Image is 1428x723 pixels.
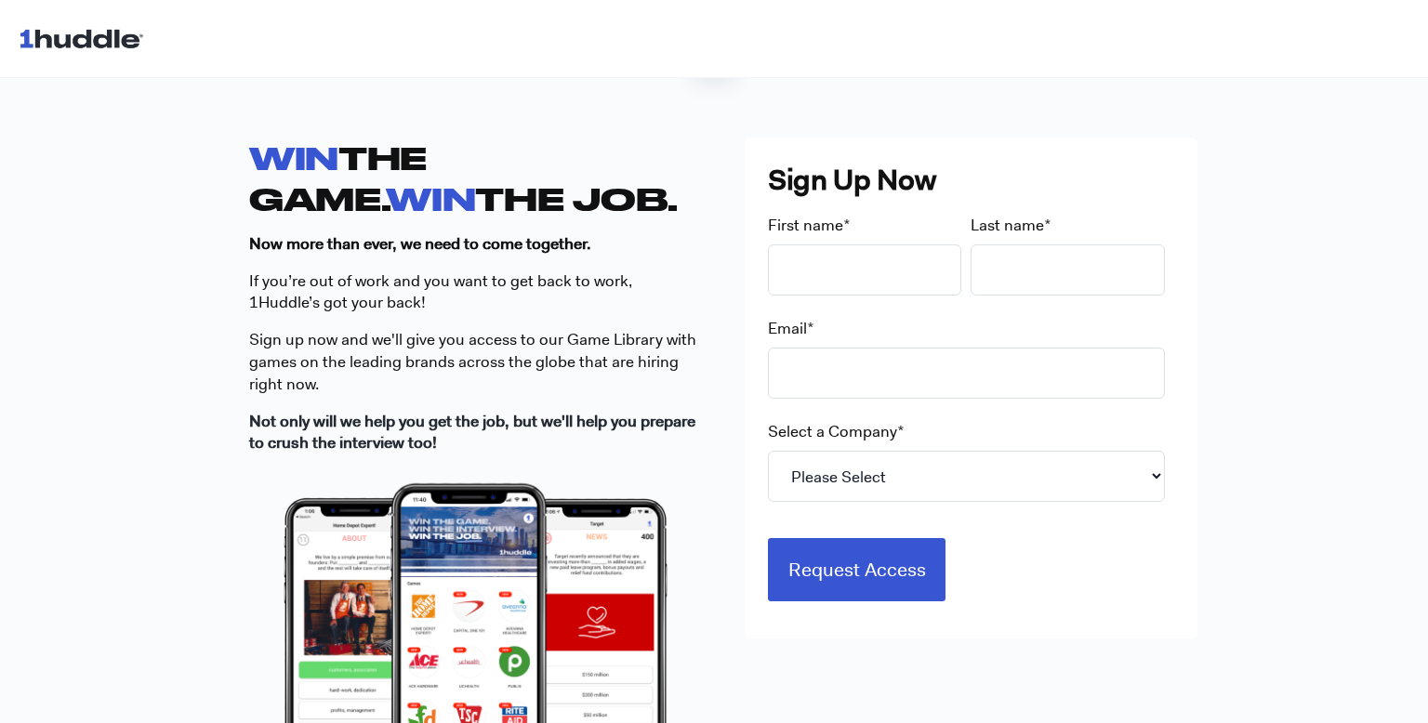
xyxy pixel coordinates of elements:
input: Request Access [768,538,946,601]
span: Select a Company [768,421,897,441]
strong: Not only will we help you get the job, but we'll help you prepare to crush the interview too! [249,411,695,454]
strong: Now more than ever, we need to come together. [249,233,591,254]
span: ign up now and we'll give you access to our Game Library with games on the leading brands across ... [249,329,696,394]
span: WIN [386,180,475,217]
span: If you’re out of work and you want to get back to work, 1Huddle’s got your back! [249,270,632,313]
span: First name [768,215,843,235]
span: Email [768,318,807,338]
h3: Sign Up Now [768,161,1174,200]
strong: THE GAME. THE JOB. [249,139,678,216]
p: S [249,329,702,395]
span: Last name [971,215,1044,235]
img: 1huddle [19,20,152,56]
span: WIN [249,139,338,176]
